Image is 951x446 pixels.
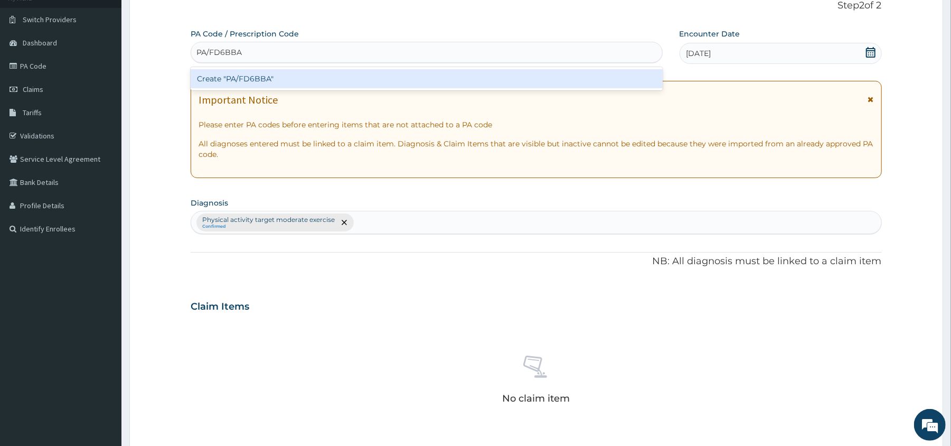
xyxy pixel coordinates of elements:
span: We're online! [61,133,146,240]
div: Create "PA/FD6BBA" [191,69,662,88]
p: NB: All diagnosis must be linked to a claim item [191,255,881,268]
img: d_794563401_company_1708531726252_794563401 [20,53,43,79]
textarea: Type your message and hit 'Enter' [5,289,201,326]
span: [DATE] [686,48,711,59]
label: Encounter Date [680,29,740,39]
h3: Claim Items [191,301,249,313]
p: No claim item [502,393,570,404]
label: PA Code / Prescription Code [191,29,299,39]
span: Tariffs [23,108,42,117]
div: Minimize live chat window [173,5,199,31]
p: Please enter PA codes before entering items that are not attached to a PA code [199,119,873,130]
label: Diagnosis [191,198,228,208]
span: Switch Providers [23,15,77,24]
div: Chat with us now [55,59,177,73]
span: Dashboard [23,38,57,48]
span: Claims [23,85,43,94]
h1: Important Notice [199,94,278,106]
p: All diagnoses entered must be linked to a claim item. Diagnosis & Claim Items that are visible bu... [199,138,873,160]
